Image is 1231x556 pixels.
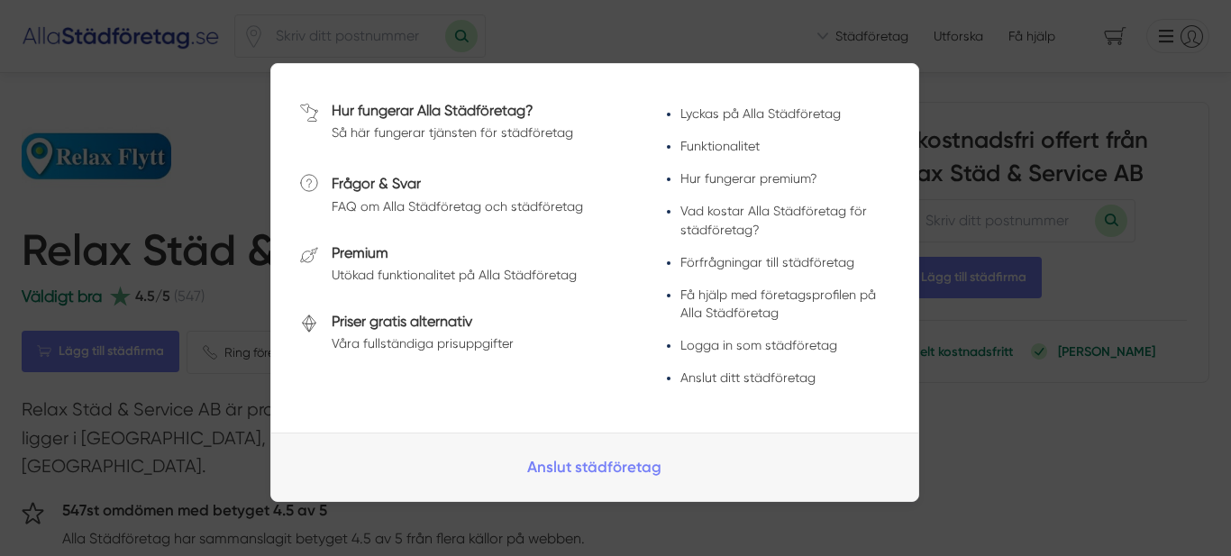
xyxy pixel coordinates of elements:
a: Priser gratis alternativ [332,313,472,330]
a: Få hjälp med företagsprofilen på Alla Städföretag [680,287,876,320]
a: Anslut städföretag [271,433,918,501]
a: Hur fungerar Alla Städföretag? [332,102,533,119]
a: Hur fungerar premium? [680,171,817,186]
div: Så här fungerar tjänsten för städföretag [332,123,573,141]
a: Frågor & Svar [332,175,421,192]
a: Lyckas på Alla Städföretag [680,106,841,121]
a: Funktionalitet [680,139,760,153]
a: Logga in som städföretag [680,338,837,352]
div: FAQ om Alla Städföretag och städföretag [332,197,583,215]
a: Vad kostar Alla Städföretag för städföretag? [680,204,867,236]
div: Utökad funktionalitet på Alla Städföretag [332,266,577,284]
a: Premium [332,244,388,261]
a: Anslut ditt städföretag [680,370,816,385]
a: Förfrågningar till städföretag [680,255,854,269]
span: Våra fullständiga prisuppgifter [332,336,514,351]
